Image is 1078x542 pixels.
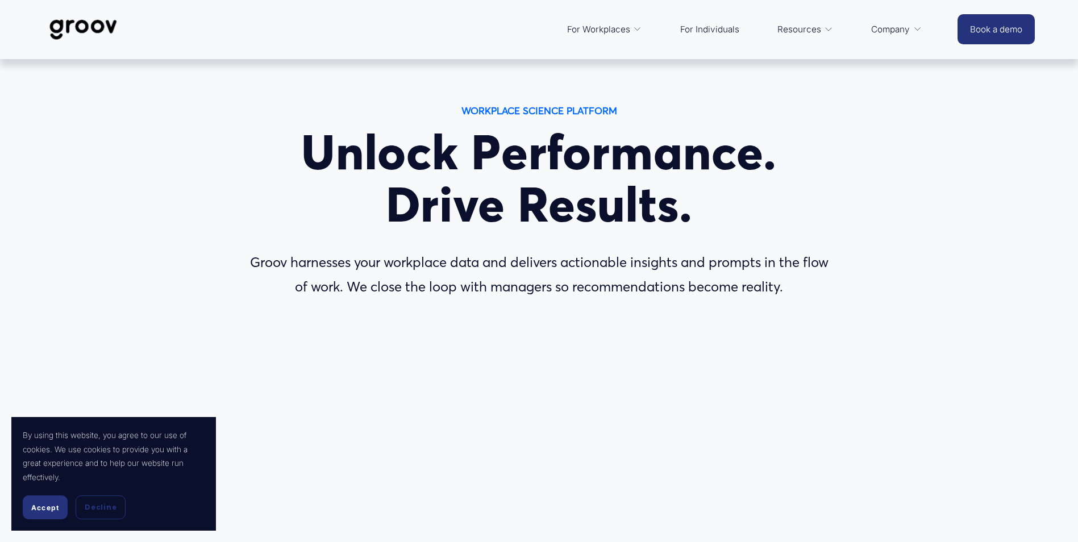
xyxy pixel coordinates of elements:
[958,14,1035,44] a: Book a demo
[777,22,821,37] span: Resources
[675,16,745,43] a: For Individuals
[865,16,927,43] a: folder dropdown
[43,11,123,48] img: Groov | Workplace Science Platform | Unlock Performance | Drive Results
[772,16,839,43] a: folder dropdown
[23,495,68,519] button: Accept
[567,22,630,37] span: For Workplaces
[242,251,836,299] p: Groov harnesses your workplace data and delivers actionable insights and prompts in the flow of w...
[11,417,216,531] section: Cookie banner
[461,105,617,116] strong: WORKPLACE SCIENCE PLATFORM
[23,428,205,484] p: By using this website, you agree to our use of cookies. We use cookies to provide you with a grea...
[85,502,116,512] span: Decline
[242,126,836,232] h1: Unlock Performance. Drive Results.
[871,22,910,37] span: Company
[561,16,648,43] a: folder dropdown
[76,495,126,519] button: Decline
[31,503,59,512] span: Accept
